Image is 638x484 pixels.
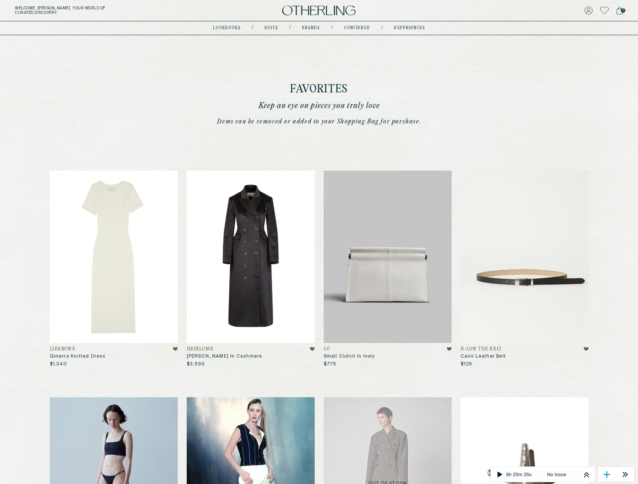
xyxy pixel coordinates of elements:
[461,361,473,367] p: $129
[289,25,291,31] div: /
[290,84,348,95] h1: Favorites
[265,26,278,30] a: Edits
[252,25,253,31] div: /
[324,171,452,368] a: Small Clutch in IvoryCOSmall Clutch In Ivory$775
[461,171,589,343] img: CAIRO LEATHER BELT
[324,361,337,367] p: $775
[187,353,315,359] h3: [PERSON_NAME] In Cashmere
[394,26,425,30] a: experiences
[381,25,383,31] div: /
[461,353,589,359] h3: Cairo Leather Belt
[187,361,205,367] p: $3,590
[187,347,214,352] h4: Heirlome
[217,111,421,126] p: Items can be removed or added to your Shopping Bag for purchase.
[187,171,315,343] img: Evelyn Coat in Cashmere
[324,171,452,343] img: Small Clutch in Ivory
[50,171,178,343] img: Ginevra Knitted Dress
[344,26,370,30] a: concierge
[324,347,330,352] h4: CO
[187,171,315,368] a: Evelyn Coat in CashmereHeirlome[PERSON_NAME] In Cashmere$3,590
[302,26,320,30] a: Brands
[331,25,333,31] div: /
[461,347,502,352] h4: B-low the Belt
[259,95,380,111] p: Keep an eye on pieces you truly love
[50,361,67,367] p: $1,340
[621,8,625,13] span: 0
[282,6,355,16] img: logo
[213,26,241,30] a: lookbooks
[50,171,178,368] a: Ginevra Knitted DressLIBEROWEGinevra Knitted Dress$1,340
[461,171,589,368] a: CAIRO LEATHER BELTB-low the BeltCairo Leather Belt$129
[50,353,178,359] h3: Ginevra Knitted Dress
[15,6,197,15] h5: Welcome, [PERSON_NAME] . Your world of curated discovery.
[616,5,623,16] a: 0
[50,347,76,352] h4: LIBEROWE
[324,353,452,359] h3: Small Clutch In Ivory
